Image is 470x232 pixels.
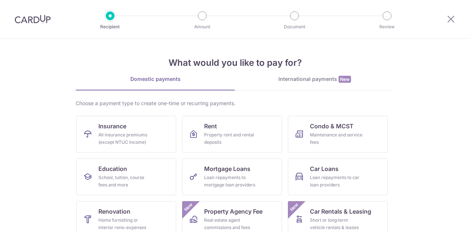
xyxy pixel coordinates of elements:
[182,158,282,195] a: Mortgage LoansLoan repayments to mortgage loan providers
[310,131,363,146] div: Maintenance and service fees
[175,23,229,31] p: Amount
[235,75,394,83] div: International payments
[76,116,176,153] a: InsuranceAll insurance premiums (except NTUC Income)
[267,23,322,31] p: Document
[288,116,388,153] a: Condo & MCSTMaintenance and service fees
[288,201,300,213] span: New
[182,116,282,153] a: RentProperty rent and rental deposits
[288,158,388,195] a: Car LoansLoan repayments to car loan providers
[182,201,195,213] span: New
[310,174,363,189] div: Loan repayments to car loan providers
[310,207,371,216] span: Car Rentals & Leasing
[204,207,263,216] span: Property Agency Fee
[204,217,257,231] div: Real estate agent commissions and fees
[98,217,151,231] div: Home furnishing or interior reno-expenses
[204,122,217,131] span: Rent
[204,164,250,173] span: Mortgage Loans
[310,217,363,231] div: Short or long‑term vehicle rentals & leases
[83,23,137,31] p: Recipient
[339,76,351,83] span: New
[15,15,51,24] img: CardUp
[310,122,354,131] span: Condo & MCST
[98,164,127,173] span: Education
[76,158,176,195] a: EducationSchool, tuition, course fees and more
[423,210,463,228] iframe: Opens a widget where you can find more information
[204,131,257,146] div: Property rent and rental deposits
[98,122,126,131] span: Insurance
[76,56,394,69] h4: What would you like to pay for?
[98,131,151,146] div: All insurance premiums (except NTUC Income)
[98,174,151,189] div: School, tuition, course fees and more
[310,164,339,173] span: Car Loans
[204,174,257,189] div: Loan repayments to mortgage loan providers
[76,100,394,107] div: Choose a payment type to create one-time or recurring payments.
[98,207,130,216] span: Renovation
[360,23,414,31] p: Review
[76,75,235,83] div: Domestic payments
